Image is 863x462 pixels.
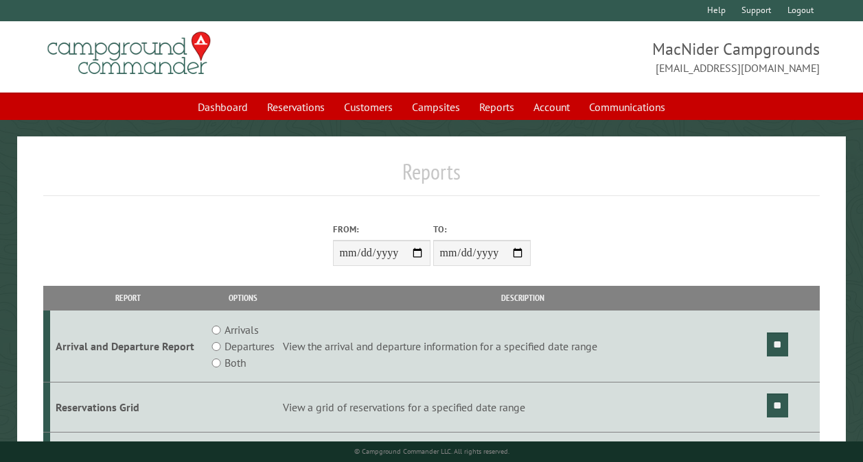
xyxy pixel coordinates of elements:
label: From: [333,223,430,236]
span: MacNider Campgrounds [EMAIL_ADDRESS][DOMAIN_NAME] [432,38,820,76]
label: Arrivals [225,321,259,338]
a: Campsites [404,94,468,120]
a: Reservations [259,94,333,120]
a: Reports [471,94,522,120]
a: Account [525,94,578,120]
label: To: [433,223,531,236]
small: © Campground Commander LLC. All rights reserved. [354,447,509,456]
a: Communications [581,94,674,120]
a: Dashboard [189,94,256,120]
a: Customers [336,94,401,120]
h1: Reports [43,158,820,196]
td: View a grid of reservations for a specified date range [281,382,765,433]
td: Reservations Grid [50,382,206,433]
td: View the arrival and departure information for a specified date range [281,311,765,382]
th: Description [281,286,765,310]
th: Options [205,286,281,310]
th: Report [50,286,206,310]
label: Departures [225,338,275,354]
img: Campground Commander [43,27,215,80]
label: Both [225,354,246,371]
td: Arrival and Departure Report [50,311,206,382]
